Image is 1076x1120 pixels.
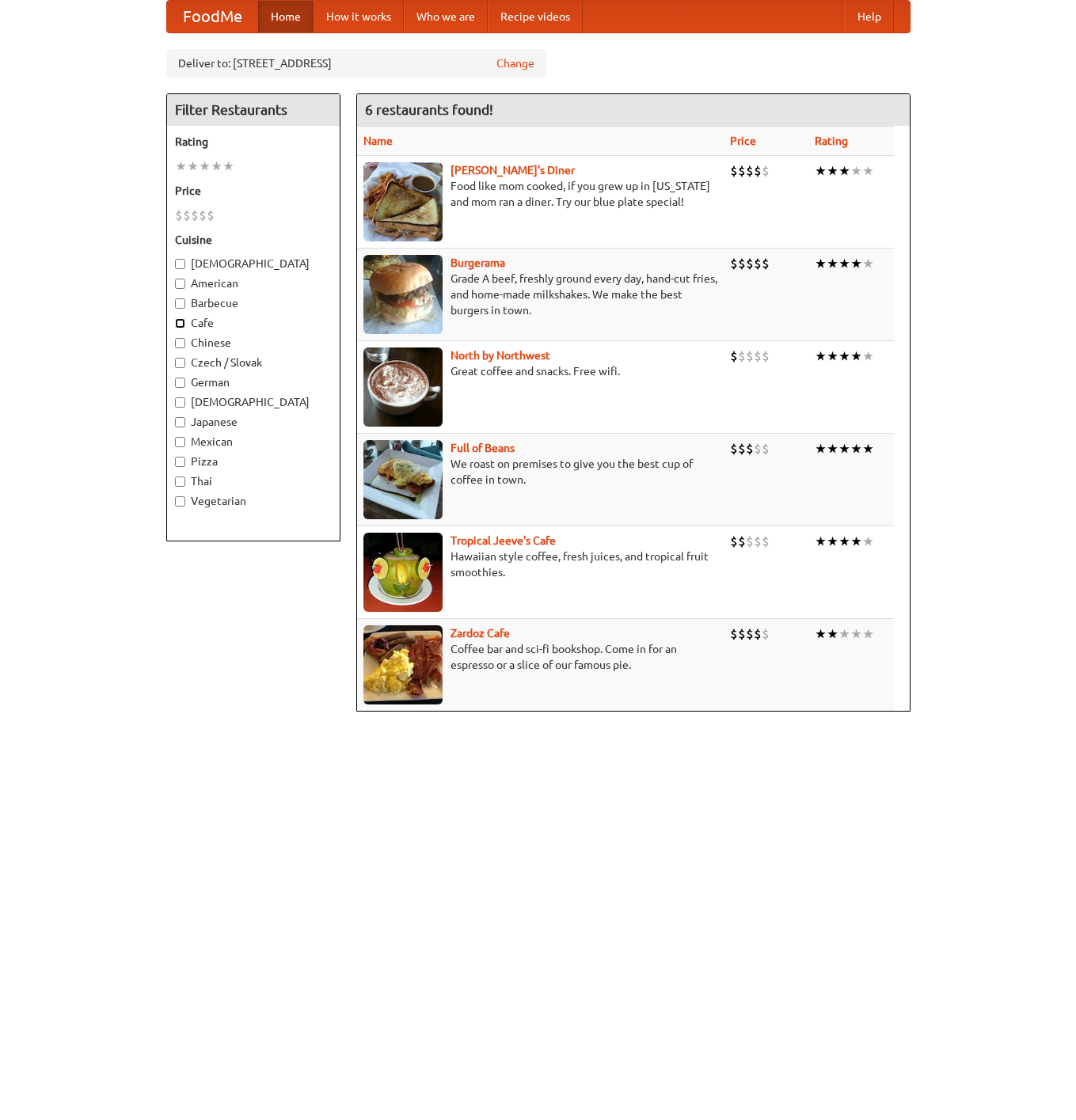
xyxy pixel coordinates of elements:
[166,49,546,78] div: Deliver to: [STREET_ADDRESS]
[838,625,850,643] li: ★
[175,134,332,150] h5: Rating
[222,158,234,175] li: ★
[746,533,754,550] li: $
[850,625,862,643] li: ★
[175,397,185,408] input: [DEMOGRAPHIC_DATA]
[175,434,332,450] label: Mexican
[496,55,534,71] a: Change
[175,318,185,328] input: Cafe
[451,627,510,640] a: Zardoz Cafe
[815,533,827,550] li: ★
[175,414,332,430] label: Japanese
[363,135,393,147] a: Name
[815,440,827,457] li: ★
[175,493,332,509] label: Vegetarian
[862,625,874,643] li: ★
[862,440,874,457] li: ★
[754,533,762,550] li: $
[175,207,183,224] li: $
[191,207,199,224] li: $
[845,1,894,32] a: Help
[167,94,340,126] h4: Filter Restaurants
[754,162,762,180] li: $
[175,275,332,291] label: American
[363,255,443,334] img: burgerama.jpg
[730,135,756,147] a: Price
[451,442,515,454] a: Full of Beans
[738,533,746,550] li: $
[175,473,332,489] label: Thai
[175,358,185,368] input: Czech / Slovak
[175,476,185,487] input: Thai
[199,158,211,175] li: ★
[815,347,827,365] li: ★
[363,271,717,318] p: Grade A beef, freshly ground every day, hand-cut fries, and home-made milkshakes. We make the bes...
[175,378,185,388] input: German
[827,625,838,643] li: ★
[754,347,762,365] li: $
[175,496,185,507] input: Vegetarian
[488,1,583,32] a: Recipe videos
[199,207,207,224] li: $
[738,440,746,457] li: $
[746,625,754,643] li: $
[167,1,258,32] a: FoodMe
[207,207,215,224] li: $
[850,440,862,457] li: ★
[175,256,332,271] label: [DEMOGRAPHIC_DATA]
[175,437,185,447] input: Mexican
[850,162,862,180] li: ★
[815,162,827,180] li: ★
[451,534,556,547] b: Tropical Jeeve's Cafe
[730,440,738,457] li: $
[827,347,838,365] li: ★
[363,347,443,427] img: north.jpg
[850,255,862,272] li: ★
[762,533,770,550] li: $
[754,255,762,272] li: $
[211,158,222,175] li: ★
[862,533,874,550] li: ★
[730,255,738,272] li: $
[314,1,404,32] a: How it works
[363,363,717,379] p: Great coffee and snacks. Free wifi.
[363,178,717,210] p: Food like mom cooked, if you grew up in [US_STATE] and mom ran a diner. Try our blue plate special!
[746,440,754,457] li: $
[738,162,746,180] li: $
[404,1,488,32] a: Who we are
[827,533,838,550] li: ★
[175,457,185,467] input: Pizza
[754,440,762,457] li: $
[746,162,754,180] li: $
[730,533,738,550] li: $
[451,349,550,362] a: North by Northwest
[363,625,443,704] img: zardoz.jpg
[175,315,332,331] label: Cafe
[175,374,332,390] label: German
[862,255,874,272] li: ★
[175,158,187,175] li: ★
[363,440,443,519] img: beans.jpg
[451,164,575,177] a: [PERSON_NAME]'s Diner
[815,255,827,272] li: ★
[175,335,332,351] label: Chinese
[762,347,770,365] li: $
[850,347,862,365] li: ★
[730,625,738,643] li: $
[762,162,770,180] li: $
[730,162,738,180] li: $
[175,298,185,309] input: Barbecue
[175,183,332,199] h5: Price
[850,533,862,550] li: ★
[175,394,332,410] label: [DEMOGRAPHIC_DATA]
[862,347,874,365] li: ★
[762,255,770,272] li: $
[838,533,850,550] li: ★
[363,162,443,241] img: sallys.jpg
[363,533,443,612] img: jeeves.jpg
[762,440,770,457] li: $
[730,347,738,365] li: $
